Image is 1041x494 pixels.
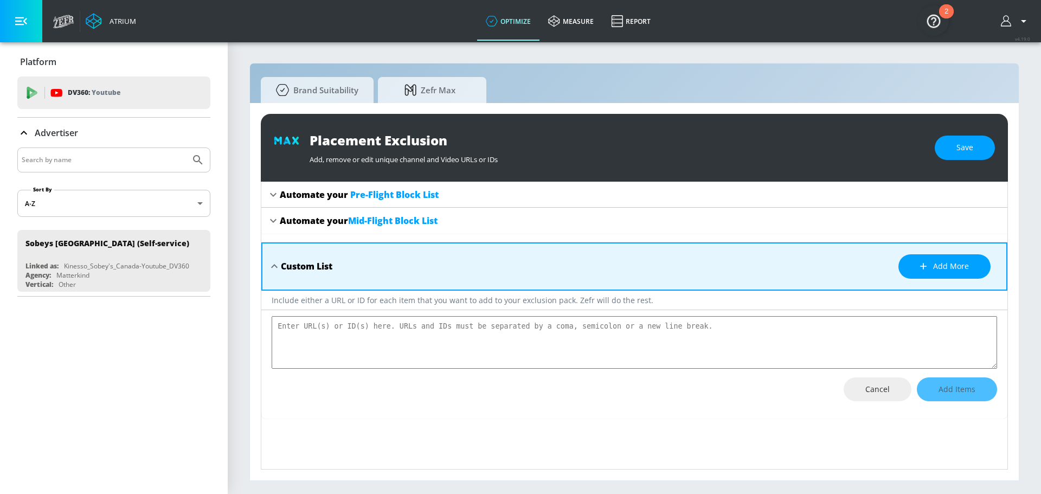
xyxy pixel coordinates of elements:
[17,190,210,217] div: A-Z
[920,260,969,273] span: Add more
[17,47,210,77] div: Platform
[25,271,51,280] div: Agency:
[64,261,189,271] div: Kinesso_Sobey's_Canada-Youtube_DV360
[280,215,438,227] div: Automate your
[956,141,973,155] span: Save
[20,56,56,68] p: Platform
[68,87,120,99] p: DV360:
[898,254,991,279] button: Add more
[281,260,332,272] div: Custom List
[310,149,924,164] div: Add, remove or edit unique channel and Video URLs or IDs
[31,186,54,193] label: Sort By
[25,238,189,248] div: Sobeys [GEOGRAPHIC_DATA] (Self-service)
[17,230,210,292] div: Sobeys [GEOGRAPHIC_DATA] (Self-service)Linked as:Kinesso_Sobey's_Canada-Youtube_DV360Agency:Matte...
[539,2,602,41] a: measure
[918,5,949,36] button: Open Resource Center, 2 new notifications
[261,208,1007,234] div: Automate yourMid-Flight Block List
[35,127,78,139] p: Advertiser
[944,11,948,25] div: 2
[25,280,53,289] div: Vertical:
[22,153,186,167] input: Search by name
[350,189,439,201] span: Pre-Flight Block List
[261,182,1007,208] div: Automate your Pre-Flight Block List
[25,261,59,271] div: Linked as:
[348,215,438,227] span: Mid-Flight Block List
[602,2,659,41] a: Report
[17,147,210,296] div: Advertiser
[272,316,997,369] textarea: placement-exclusions-content
[865,383,890,396] span: Cancel
[844,377,911,402] button: Cancel
[92,87,120,98] p: Youtube
[56,271,89,280] div: Matterkind
[17,226,210,296] nav: list of Advertiser
[17,118,210,148] div: Advertiser
[86,13,136,29] a: Atrium
[261,242,1007,291] div: Custom ListAdd more
[261,291,1007,310] div: Include either a URL or ID for each item that you want to add to your exclusion pack. Zefr will d...
[105,16,136,26] div: Atrium
[389,77,471,103] span: Zefr Max
[280,189,439,201] div: Automate your
[1015,36,1030,42] span: v 4.19.0
[935,136,995,160] button: Save
[59,280,76,289] div: Other
[477,2,539,41] a: optimize
[17,76,210,109] div: DV360: Youtube
[310,131,924,149] div: Placement Exclusion
[272,77,358,103] span: Brand Suitability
